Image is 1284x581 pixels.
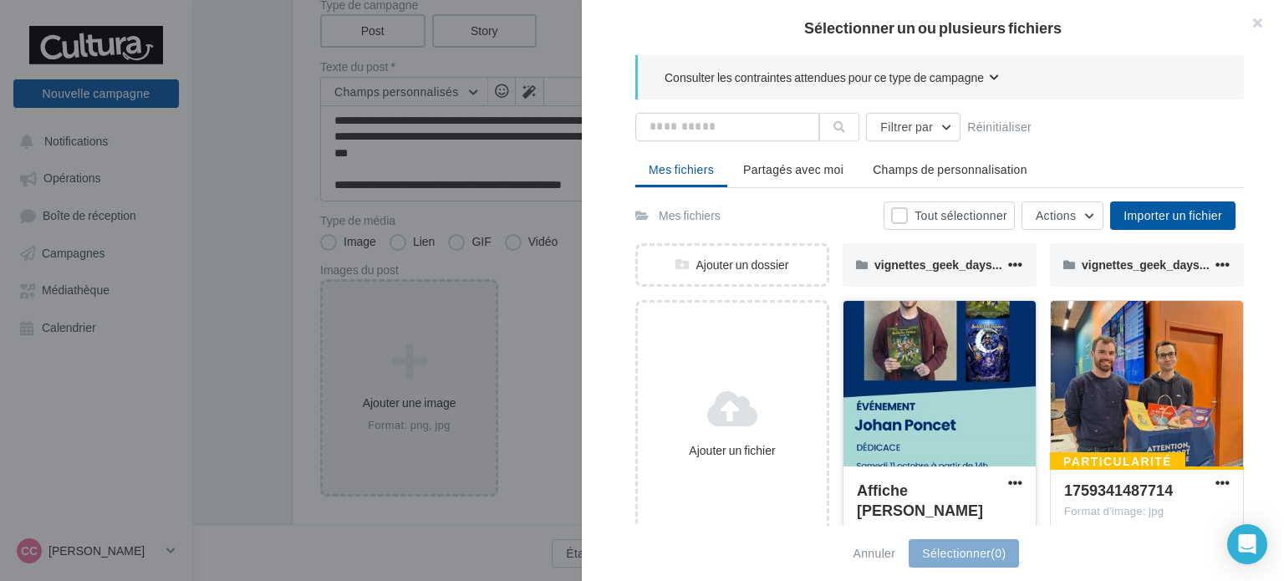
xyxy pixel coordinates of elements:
[1050,452,1185,471] div: Particularité
[960,117,1038,137] button: Réinitialiser
[649,162,714,176] span: Mes fichiers
[874,257,1147,272] span: vignettes_geek_days_rennes_02_2025__venir (1)
[665,69,984,86] span: Consulter les contraintes attendues pour ce type de campagne
[645,442,820,459] div: Ajouter un fichier
[909,539,1019,568] button: Sélectionner(0)
[743,162,843,176] span: Partagés avec moi
[659,207,721,224] div: Mes fichiers
[1110,201,1236,230] button: Importer un fichier
[1022,201,1103,230] button: Actions
[1123,208,1222,222] span: Importer un fichier
[857,481,983,519] span: Affiche Johan Poncet
[1227,524,1267,564] div: Open Intercom Messenger
[665,69,999,89] button: Consulter les contraintes attendues pour ce type de campagne
[884,201,1015,230] button: Tout sélectionner
[847,543,903,563] button: Annuler
[866,113,960,141] button: Filtrer par
[609,20,1257,35] h2: Sélectionner un ou plusieurs fichiers
[873,162,1027,176] span: Champs de personnalisation
[857,524,1022,539] div: Format d'image: jpg
[991,546,1006,560] span: (0)
[1064,481,1173,499] span: 1759341487714
[1064,504,1230,519] div: Format d'image: jpg
[638,257,827,273] div: Ajouter un dossier
[1036,208,1076,222] span: Actions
